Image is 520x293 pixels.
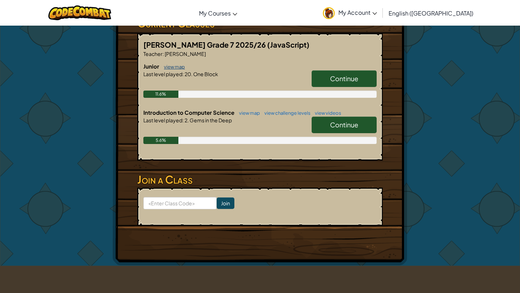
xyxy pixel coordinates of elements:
img: avatar [323,7,335,19]
img: CodeCombat logo [48,5,112,20]
span: : [162,51,164,57]
span: Gems in the Deep [189,117,232,123]
span: Introduction to Computer Science [143,109,235,116]
span: Last level played [143,71,182,77]
span: Last level played [143,117,182,123]
div: 5.6% [143,137,178,144]
span: Teacher [143,51,162,57]
input: <Enter Class Code> [143,197,217,209]
span: [PERSON_NAME] [164,51,206,57]
a: view map [235,110,260,116]
span: : [182,71,184,77]
span: : [182,117,184,123]
span: Continue [330,121,358,129]
a: My Courses [195,3,241,23]
h3: Join a Class [137,171,383,188]
a: view videos [311,110,341,116]
span: 2. [184,117,189,123]
span: [PERSON_NAME] Grade 7 2025/26 [143,40,267,49]
input: Join [217,197,234,209]
div: 11.6% [143,91,178,98]
span: 20. [184,71,192,77]
span: English ([GEOGRAPHIC_DATA]) [389,9,473,17]
span: My Courses [199,9,231,17]
a: My Account [319,1,381,24]
span: My Account [338,9,377,16]
a: view map [160,64,185,70]
a: English ([GEOGRAPHIC_DATA]) [385,3,477,23]
span: Junior [143,63,160,70]
a: view challenge levels [261,110,311,116]
span: One Block [192,71,218,77]
span: (JavaScript) [267,40,309,49]
span: Continue [330,74,358,83]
